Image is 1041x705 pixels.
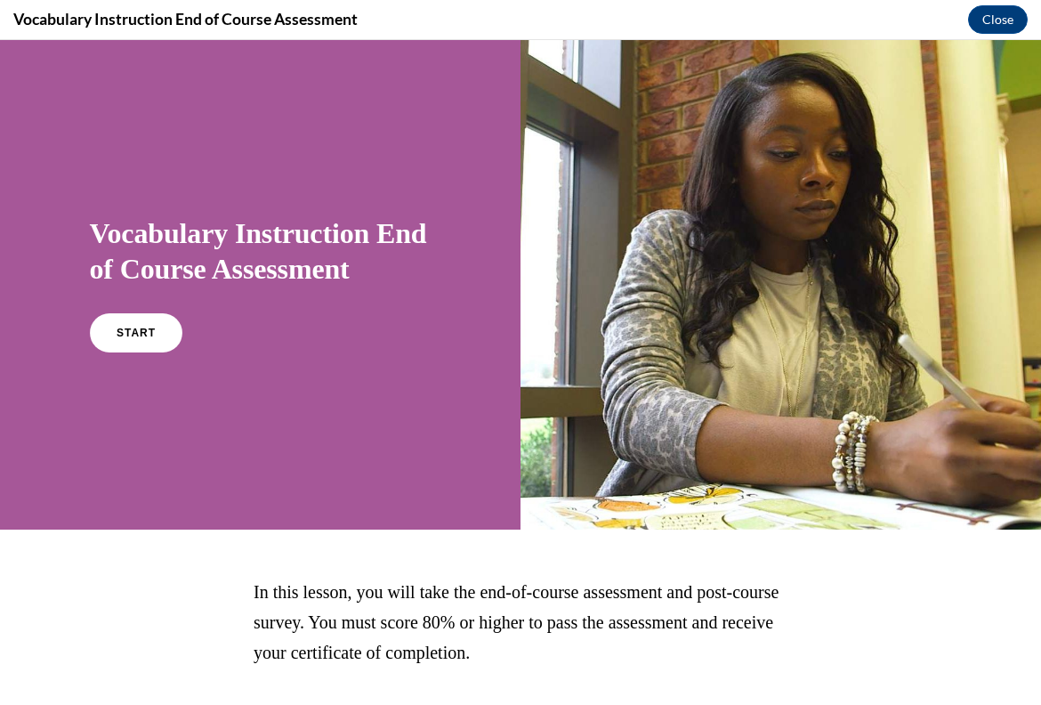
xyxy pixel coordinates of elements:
button: Close [968,5,1028,34]
a: START [90,273,182,312]
span: In this lesson, you will take the end-of-course assessment and post-course survey. You must score... [254,542,779,622]
span: START [117,287,156,299]
h4: Vocabulary Instruction End of Course Assessment [13,8,358,30]
h1: Vocabulary Instruction End of Course Assessment [90,175,432,247]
